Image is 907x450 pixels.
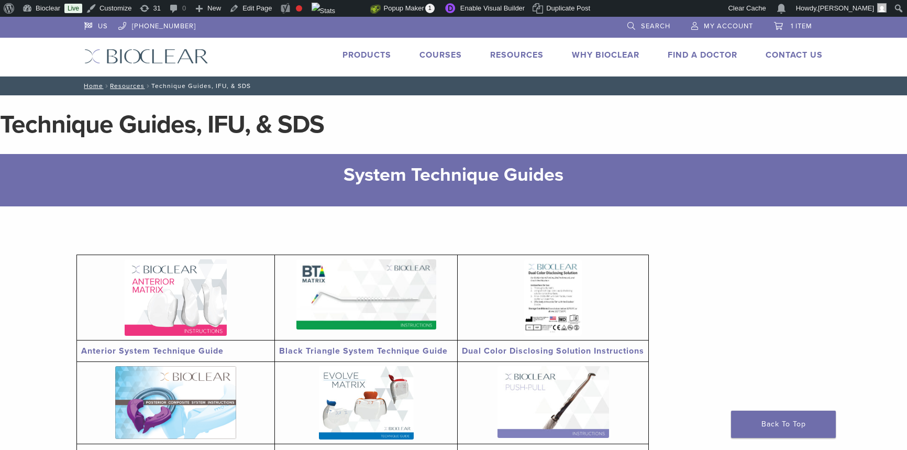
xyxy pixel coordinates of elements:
[342,50,391,60] a: Products
[312,3,370,15] img: Views over 48 hours. Click for more Jetpack Stats.
[462,346,644,356] a: Dual Color Disclosing Solution Instructions
[490,50,544,60] a: Resources
[818,4,874,12] span: [PERSON_NAME]
[668,50,737,60] a: Find A Doctor
[704,22,753,30] span: My Account
[774,17,812,32] a: 1 item
[731,411,836,438] a: Back To Top
[103,83,110,89] span: /
[572,50,639,60] a: Why Bioclear
[76,76,831,95] nav: Technique Guides, IFU, & SDS
[84,17,108,32] a: US
[159,162,748,188] h2: System Technique Guides
[118,17,196,32] a: [PHONE_NUMBER]
[84,49,208,64] img: Bioclear
[279,346,448,356] a: Black Triangle System Technique Guide
[641,22,670,30] span: Search
[64,4,82,13] a: Live
[791,22,812,30] span: 1 item
[766,50,823,60] a: Contact Us
[691,17,753,32] a: My Account
[145,83,151,89] span: /
[110,82,145,90] a: Resources
[419,50,462,60] a: Courses
[81,82,103,90] a: Home
[296,5,302,12] div: Focus keyphrase not set
[81,346,224,356] a: Anterior System Technique Guide
[627,17,670,32] a: Search
[425,4,435,13] span: 1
